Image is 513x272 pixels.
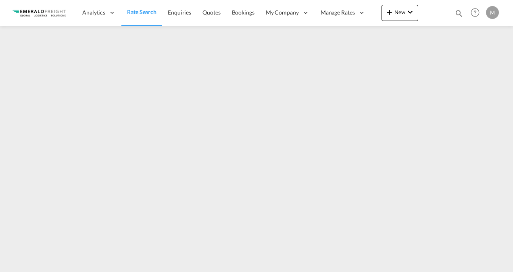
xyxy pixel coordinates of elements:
[266,8,299,17] span: My Company
[321,8,355,17] span: Manage Rates
[468,6,486,20] div: Help
[12,4,67,22] img: c4318bc049f311eda2ff698fe6a37287.png
[382,5,418,21] button: icon-plus 400-fgNewicon-chevron-down
[385,9,415,15] span: New
[385,7,394,17] md-icon: icon-plus 400-fg
[486,6,499,19] div: M
[468,6,482,19] span: Help
[127,8,156,15] span: Rate Search
[82,8,105,17] span: Analytics
[455,9,463,21] div: icon-magnify
[405,7,415,17] md-icon: icon-chevron-down
[455,9,463,18] md-icon: icon-magnify
[202,9,220,16] span: Quotes
[232,9,254,16] span: Bookings
[168,9,191,16] span: Enquiries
